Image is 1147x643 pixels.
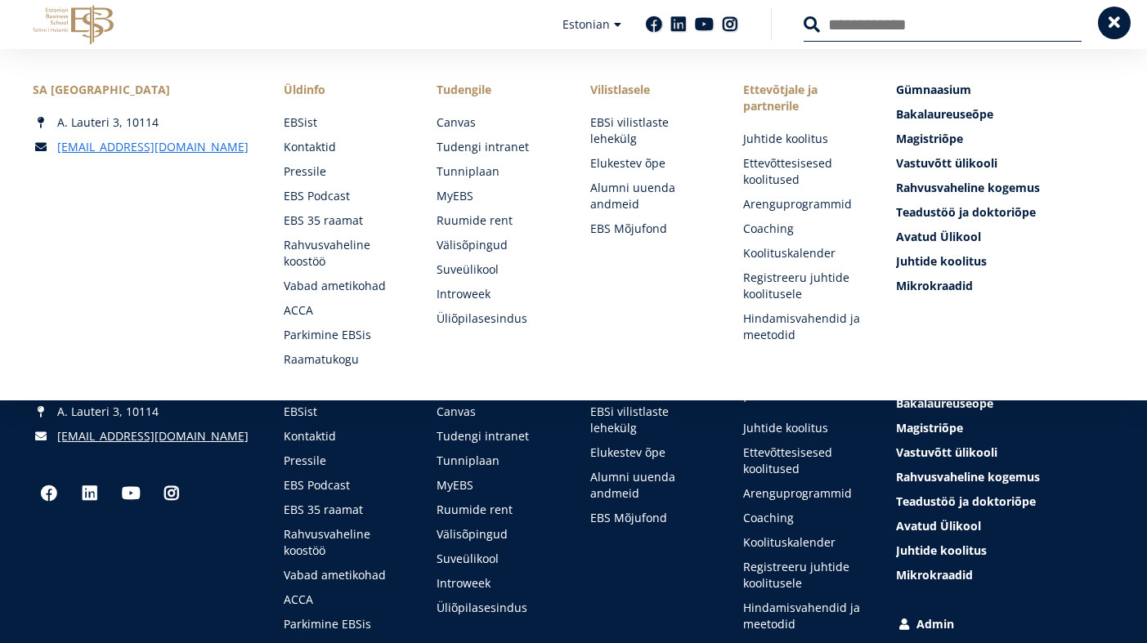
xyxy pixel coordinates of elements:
span: Bakalaureuseõpe [896,106,993,122]
span: Juhtide koolitus [896,253,987,269]
a: Parkimine EBSis [284,327,404,343]
a: Tudengi intranet [437,428,557,444]
a: Tudengi intranet [437,139,557,155]
a: Vastuvõtt ülikooli [896,444,1114,461]
a: Avatud Ülikool [896,518,1114,534]
a: Pressile [284,163,404,180]
a: Arenguprogrammid [743,196,863,212]
a: EBS Podcast [284,477,404,493]
a: EBS 35 raamat [284,212,404,229]
span: Üldinfo [284,82,404,98]
a: Mikrokraadid [896,567,1114,583]
a: Vabad ametikohad [284,278,404,294]
a: Magistriõpe [896,420,1114,436]
a: Coaching [743,221,863,237]
span: Juhtide koolitus [896,543,987,558]
a: Avatud Ülikool [896,229,1114,245]
div: A. Lauteri 3, 10114 [33,114,251,131]
a: EBS Mõjufond [590,510,710,526]
span: Mikrokraadid [896,278,973,293]
a: Parkimine EBSis [284,616,404,632]
a: EBS Podcast [284,188,404,204]
span: Mikrokraadid [896,567,973,583]
a: EBS Mõjufond [590,221,710,237]
span: Vastuvõtt ülikooli [896,444,997,460]
a: Alumni uuenda andmeid [590,180,710,212]
a: Coaching [743,510,863,526]
a: Facebook [646,16,662,33]
div: A. Lauteri 3, 10114 [33,404,251,420]
a: Linkedin [670,16,687,33]
a: [EMAIL_ADDRESS][DOMAIN_NAME] [57,428,249,444]
span: Rahvusvaheline kogemus [896,469,1040,484]
span: Magistriõpe [896,420,963,435]
a: Introweek [437,575,557,592]
span: Teadustöö ja doktoriõpe [896,493,1036,509]
a: MyEBS [437,477,557,493]
a: Ettevõttesisesed koolitused [743,155,863,188]
a: Youtube [695,16,714,33]
a: Välisõpingud [437,526,557,543]
a: Admin [896,616,1114,632]
a: Juhtide koolitus [896,253,1114,270]
a: Rahvusvaheline kogemus [896,469,1114,485]
a: Tunniplaan [437,163,557,180]
div: SA [GEOGRAPHIC_DATA] [33,82,251,98]
a: Rahvusvaheline koostöö [284,526,404,559]
a: Pressile [284,453,404,469]
a: Instagram [155,477,188,510]
span: Bakalaureuseõpe [896,395,993,411]
a: Instagram [722,16,738,33]
span: Gümnaasium [896,82,971,97]
span: Ettevõtjale ja partnerile [743,82,863,114]
a: EBS 35 raamat [284,502,404,518]
span: Teadustöö ja doktoriõpe [896,204,1036,220]
a: Ettevõttesisesed koolitused [743,444,863,477]
a: Canvas [437,114,557,131]
a: Rahvusvaheline koostöö [284,237,404,270]
a: Üliõpilasesindus [437,600,557,616]
a: Juhtide koolitus [743,131,863,147]
a: Juhtide koolitus [743,420,863,436]
a: Bakalaureuseõpe [896,395,1114,412]
span: Magistriõpe [896,131,963,146]
a: Vabad ametikohad [284,567,404,583]
a: Hindamisvahendid ja meetodid [743,600,863,632]
a: Elukestev õpe [590,444,710,461]
a: Gümnaasium [896,82,1114,98]
a: Koolituskalender [743,245,863,261]
a: Raamatukogu [284,351,404,368]
a: Juhtide koolitus [896,543,1114,559]
a: EBSist [284,404,404,420]
span: Rahvusvaheline kogemus [896,180,1040,195]
a: ACCA [284,592,404,608]
a: Arenguprogrammid [743,485,863,502]
a: Alumni uuenda andmeid [590,469,710,502]
a: Üliõpilasesindus [437,310,557,327]
span: Avatud Ülikool [896,229,981,244]
a: Tudengile [437,82,557,98]
a: Vastuvõtt ülikooli [896,155,1114,172]
a: Ruumide rent [437,502,557,518]
a: Suveülikool [437,261,557,278]
a: Registreeru juhtide koolitusele [743,559,863,592]
span: Vastuvõtt ülikooli [896,155,997,171]
a: MyEBS [437,188,557,204]
a: Introweek [437,286,557,302]
a: Ruumide rent [437,212,557,229]
a: Youtube [114,477,147,510]
a: Mikrokraadid [896,278,1114,294]
a: EBSi vilistlaste lehekülg [590,114,710,147]
a: Registreeru juhtide koolitusele [743,270,863,302]
a: EBSi vilistlaste lehekülg [590,404,710,436]
a: EBSist [284,114,404,131]
a: Canvas [437,404,557,420]
a: Teadustöö ja doktoriõpe [896,204,1114,221]
a: Bakalaureuseõpe [896,106,1114,123]
a: ACCA [284,302,404,319]
a: [EMAIL_ADDRESS][DOMAIN_NAME] [57,139,249,155]
a: Linkedin [74,477,106,510]
a: Elukestev õpe [590,155,710,172]
a: Magistriõpe [896,131,1114,147]
a: Facebook [33,477,65,510]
